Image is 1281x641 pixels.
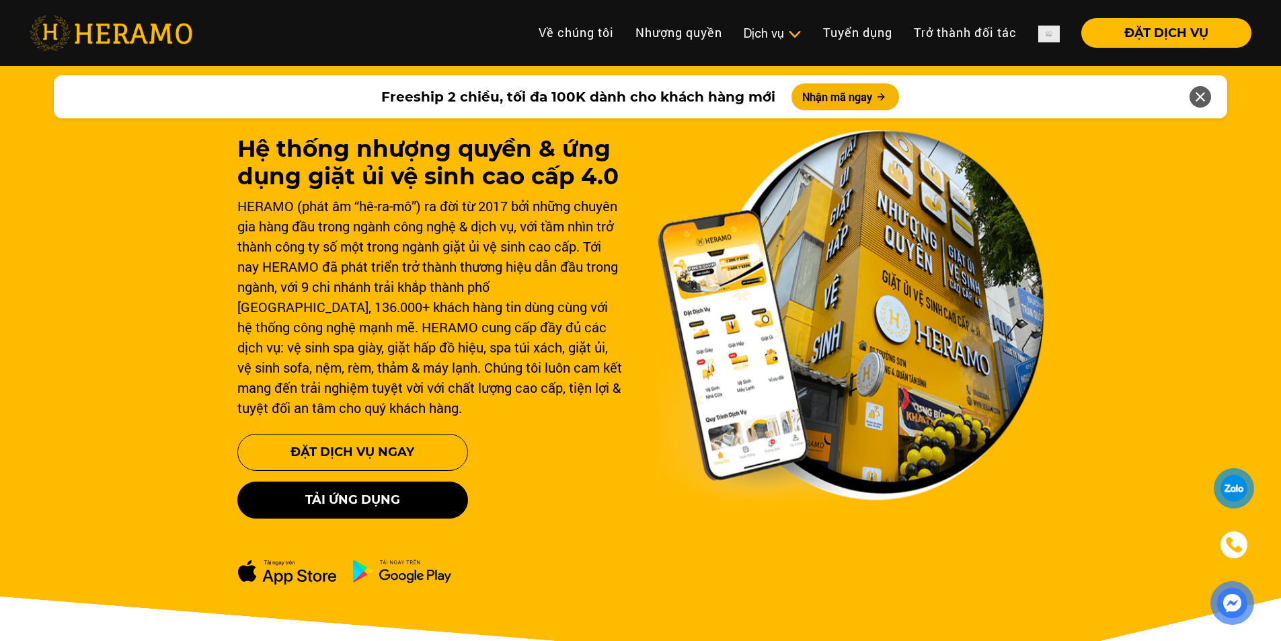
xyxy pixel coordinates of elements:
[1071,27,1251,39] a: ĐẶT DỊCH VỤ
[237,135,625,190] h1: Hệ thống nhượng quyền & ứng dụng giặt ủi vệ sinh cao cấp 4.0
[352,559,452,583] img: ch-dowload
[1225,536,1243,554] img: phone-icon
[528,18,625,47] a: Về chúng tôi
[237,196,625,418] div: HERAMO (phát âm “hê-ra-mô”) ra đời từ 2017 bởi những chuyên gia hàng đầu trong ngành công nghệ & ...
[237,434,468,471] button: Đặt Dịch Vụ Ngay
[381,87,775,107] span: Freeship 2 chiều, tối đa 100K dành cho khách hàng mới
[744,24,802,42] div: Dịch vụ
[657,130,1044,501] img: banner
[812,18,903,47] a: Tuyển dụng
[903,18,1027,47] a: Trở thành đối tác
[237,482,468,519] button: Tải ứng dụng
[30,15,192,50] img: heramo-logo.png
[1081,18,1251,48] button: ĐẶT DỊCH VỤ
[1215,526,1253,564] a: phone-icon
[237,559,337,585] img: apple-dowload
[791,83,899,110] button: Nhận mã ngay
[625,18,733,47] a: Nhượng quyền
[787,28,802,41] img: subToggleIcon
